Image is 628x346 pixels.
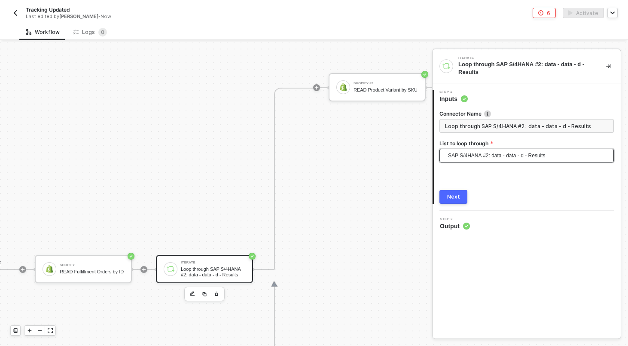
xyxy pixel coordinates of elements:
img: icon [46,265,53,273]
span: Step 2 [440,217,470,221]
label: List to loop through [439,140,614,147]
div: Loop through SAP S/4HANA #2: data - data - d - Results [458,61,592,76]
span: Output [440,222,470,230]
button: copy-block [199,289,210,299]
input: Enter description [439,119,614,133]
label: Connector Name [439,110,614,117]
img: edit-cred [190,291,195,297]
div: READ Product Variant by SKU [354,87,418,93]
img: copy-block [202,291,207,297]
div: 6 [547,9,550,17]
div: Iterate [458,56,587,60]
button: 6 [533,8,556,18]
div: Step 1Inputs Connector Nameicon-infoList to loop throughSAP S/4HANA #2: data - data - d - Results... [433,90,621,204]
span: icon-play [20,267,25,272]
img: back [12,9,19,16]
img: icon-info [484,110,491,117]
div: Iterate [181,261,245,264]
img: integration-icon [442,62,450,70]
div: Logs [73,28,107,37]
span: icon-play [27,328,32,333]
span: icon-expand [48,328,53,333]
span: icon-success-page [128,253,134,260]
div: Shopify #2 [354,82,418,85]
img: icon [339,83,347,91]
button: Next [439,190,467,204]
div: Shopify [60,263,124,267]
span: icon-play [314,85,319,90]
span: Tracking Updated [26,6,70,13]
div: Loop through SAP S/4HANA #2: data - data - d - Results [181,266,245,277]
span: icon-error-page [538,10,543,15]
button: activateActivate [563,8,604,18]
span: [PERSON_NAME] [59,13,98,19]
button: edit-cred [187,289,198,299]
div: Last edited by - Now [26,13,294,20]
span: icon-success-page [249,253,256,260]
span: icon-success-page [421,71,428,78]
span: icon-minus [37,328,43,333]
div: Workflow [26,29,60,36]
button: back [10,8,21,18]
span: Step 1 [439,90,468,94]
span: Inputs [439,95,468,103]
span: icon-play [141,267,146,272]
span: SAP S/4HANA #2: data - data - d - Results [448,149,609,162]
sup: 0 [98,28,107,37]
div: Next [447,193,460,200]
div: READ Fulfillment Orders by ID [60,269,124,275]
span: icon-collapse-right [606,64,611,69]
img: icon [167,265,174,273]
